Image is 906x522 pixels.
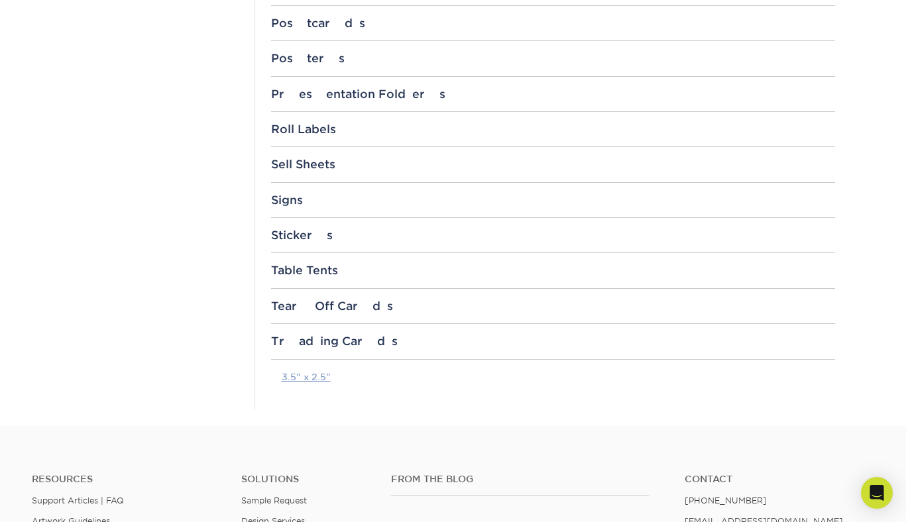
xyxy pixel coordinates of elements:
[271,158,835,171] div: Sell Sheets
[271,52,835,65] div: Posters
[32,474,221,485] h4: Resources
[271,299,835,313] div: Tear Off Cards
[271,17,835,30] div: Postcards
[241,496,307,505] a: Sample Request
[3,482,113,517] iframe: Google Customer Reviews
[271,193,835,207] div: Signs
[271,229,835,242] div: Stickers
[685,496,767,505] a: [PHONE_NUMBER]
[391,474,649,485] h4: From the Blog
[861,477,893,509] div: Open Intercom Messenger
[271,264,835,277] div: Table Tents
[271,335,835,348] div: Trading Cards
[271,87,835,101] div: Presentation Folders
[241,474,371,485] h4: Solutions
[282,372,331,382] a: 3.5" x 2.5"
[685,474,874,485] a: Contact
[271,123,835,136] div: Roll Labels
